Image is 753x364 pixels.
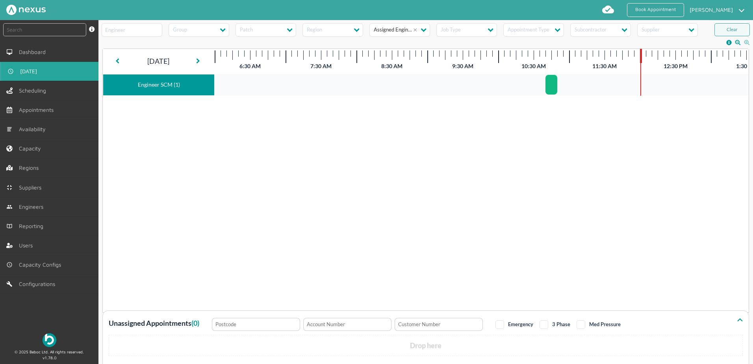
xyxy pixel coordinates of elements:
div: Engineer SCM (1) [106,78,211,92]
label: 3 Phase [540,321,570,327]
div: Job Type [440,27,461,35]
label: Med Pressure [577,321,621,327]
img: md-build.svg [6,281,13,287]
label: Unassigned Appointments [109,318,199,332]
span: Clear all [413,26,420,33]
img: user-left-menu.svg [6,242,13,249]
img: md-time.svg [7,68,14,74]
span: Engineers [19,204,46,210]
img: Beboc Logo [43,333,56,347]
input: Customer Number [395,318,483,331]
img: md-time.svg [6,262,13,268]
img: md-list.svg [6,126,13,132]
a: Zoom out the view for a 60m resolution [735,40,741,45]
img: Nexus [6,5,46,15]
a: Zoom in the view for a 15m resolution [744,40,750,45]
span: Suppliers [19,184,45,191]
div: 7:30 AM [286,63,356,69]
span: Capacity Configs [19,262,64,268]
img: md-people.svg [6,204,13,210]
div: 8:30 AM [356,63,427,69]
div: Drop here [109,335,743,356]
a: Clear [714,23,750,36]
span: Regions [19,165,42,171]
img: capacity-left-menu.svg [6,145,13,152]
div: 11:30 AM [569,63,640,69]
h3: [DATE] [147,50,169,72]
img: regions.left-menu.svg [6,165,13,171]
span: Dashboard [19,49,49,55]
span: [DATE] [20,68,40,74]
label: Emergency [495,321,533,327]
span: Configurations [19,281,58,287]
img: md-book.svg [6,223,13,229]
img: scheduling-left-menu.svg [6,87,13,94]
div: 12:30 PM [640,63,711,69]
input: Search by: Ref, PostCode, MPAN, MPRN, Account, Customer [3,23,86,36]
span: Scheduling [19,87,49,94]
span: Capacity [19,145,44,152]
span: Reporting [19,223,46,229]
input: Postcode [212,318,300,331]
div: 9:30 AM [427,63,498,69]
div: 6:30 AM [215,63,286,69]
span: Appointments [19,107,57,113]
span: ( ) [191,319,199,327]
input: Engineer [102,23,162,37]
img: appointments-left-menu.svg [6,107,13,113]
img: md-contract.svg [6,184,13,191]
a: Book Appointment [627,3,684,17]
img: md-desktop.svg [6,49,13,55]
span: Availability [19,126,49,132]
img: md-cloud-done.svg [602,3,614,16]
span: Users [19,242,36,249]
span: 0 [193,319,197,327]
div: Appointment Type [506,27,549,35]
input: Account Number [303,318,391,331]
div: 10:30 AM [498,63,569,69]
